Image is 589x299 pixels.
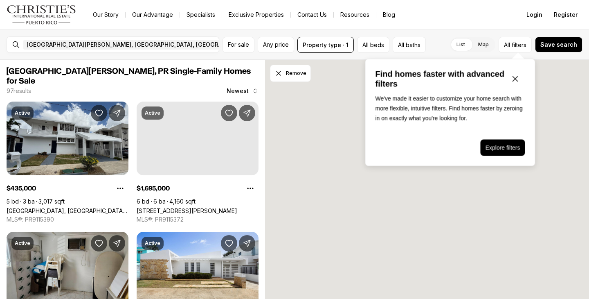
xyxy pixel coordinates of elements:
[239,235,255,251] button: Share Property
[145,110,160,116] p: Active
[180,9,222,20] a: Specialists
[112,180,128,197] button: Property options
[221,235,237,251] button: Save Property: 2219 CACIQUE #2219
[375,94,525,123] p: We've made it easier to customize your home search with more flexible, intuitive filters. Find ho...
[535,37,582,52] button: Save search
[239,105,255,121] button: Share Property
[504,41,510,49] span: All
[228,41,249,48] span: For sale
[86,9,125,20] a: Our Story
[263,41,289,48] span: Any price
[540,41,577,48] span: Save search
[109,235,125,251] button: Share Property
[7,88,31,94] p: 97 results
[227,88,249,94] span: Newest
[258,37,294,53] button: Any price
[91,105,107,121] button: Save Property: College Park IV LOVAINA
[242,180,259,197] button: Property options
[291,9,333,20] button: Contact Us
[221,105,237,121] button: Save Property: 153 CALLE MARTINETE
[15,240,30,247] p: Active
[7,5,76,25] img: logo
[499,37,532,53] button: Allfilters
[27,41,254,48] span: [GEOGRAPHIC_DATA][PERSON_NAME], [GEOGRAPHIC_DATA], [GEOGRAPHIC_DATA]
[334,9,376,20] a: Resources
[270,65,311,82] button: Dismiss drawing
[145,240,160,247] p: Active
[15,110,30,116] p: Active
[297,37,354,53] button: Property type · 1
[506,69,525,89] button: Close popover
[222,9,290,20] a: Exclusive Properties
[137,207,237,214] a: 153 CALLE MARTINETE, SAN JUAN PR, 00926
[7,67,251,85] span: [GEOGRAPHIC_DATA][PERSON_NAME], PR Single-Family Homes for Sale
[393,37,426,53] button: All baths
[375,69,506,89] p: Find homes faster with advanced filters
[357,37,389,53] button: All beds
[549,7,582,23] button: Register
[472,37,495,52] label: Map
[222,83,263,99] button: Newest
[376,9,402,20] a: Blog
[450,37,472,52] label: List
[91,235,107,251] button: Save Property:
[7,207,128,214] a: College Park IV LOVAINA, SAN JUAN PR, 00921
[526,11,542,18] span: Login
[512,41,526,49] span: filters
[126,9,180,20] a: Our Advantage
[554,11,578,18] span: Register
[481,140,525,156] button: Explore filters
[522,7,547,23] button: Login
[223,37,254,53] button: For sale
[109,105,125,121] button: Share Property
